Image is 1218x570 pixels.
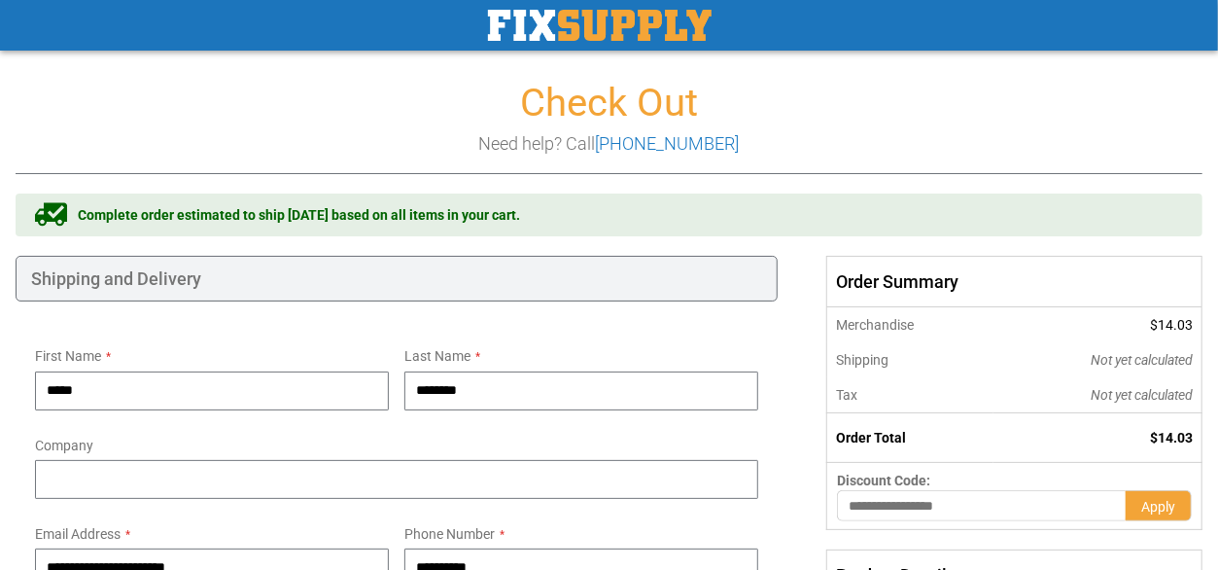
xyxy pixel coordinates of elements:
[1091,352,1193,368] span: Not yet calculated
[827,377,993,413] th: Tax
[35,438,93,453] span: Company
[16,82,1202,125] h1: Check Out
[488,10,712,41] img: Fix Industrial Supply
[596,133,740,154] a: [PHONE_NUMBER]
[488,10,712,41] a: store logo
[1126,490,1192,521] button: Apply
[827,307,993,342] th: Merchandise
[35,348,101,364] span: First Name
[404,348,470,364] span: Last Name
[35,526,121,542] span: Email Address
[404,526,495,542] span: Phone Number
[1141,499,1175,515] span: Apply
[1150,317,1193,333] span: $14.03
[78,205,520,225] span: Complete order estimated to ship [DATE] based on all items in your cart.
[1150,430,1193,445] span: $14.03
[836,430,906,445] strong: Order Total
[1091,387,1193,403] span: Not yet calculated
[16,134,1202,154] h3: Need help? Call
[826,256,1202,308] span: Order Summary
[16,256,778,303] div: Shipping and Delivery
[837,473,930,488] span: Discount Code:
[836,352,888,368] span: Shipping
